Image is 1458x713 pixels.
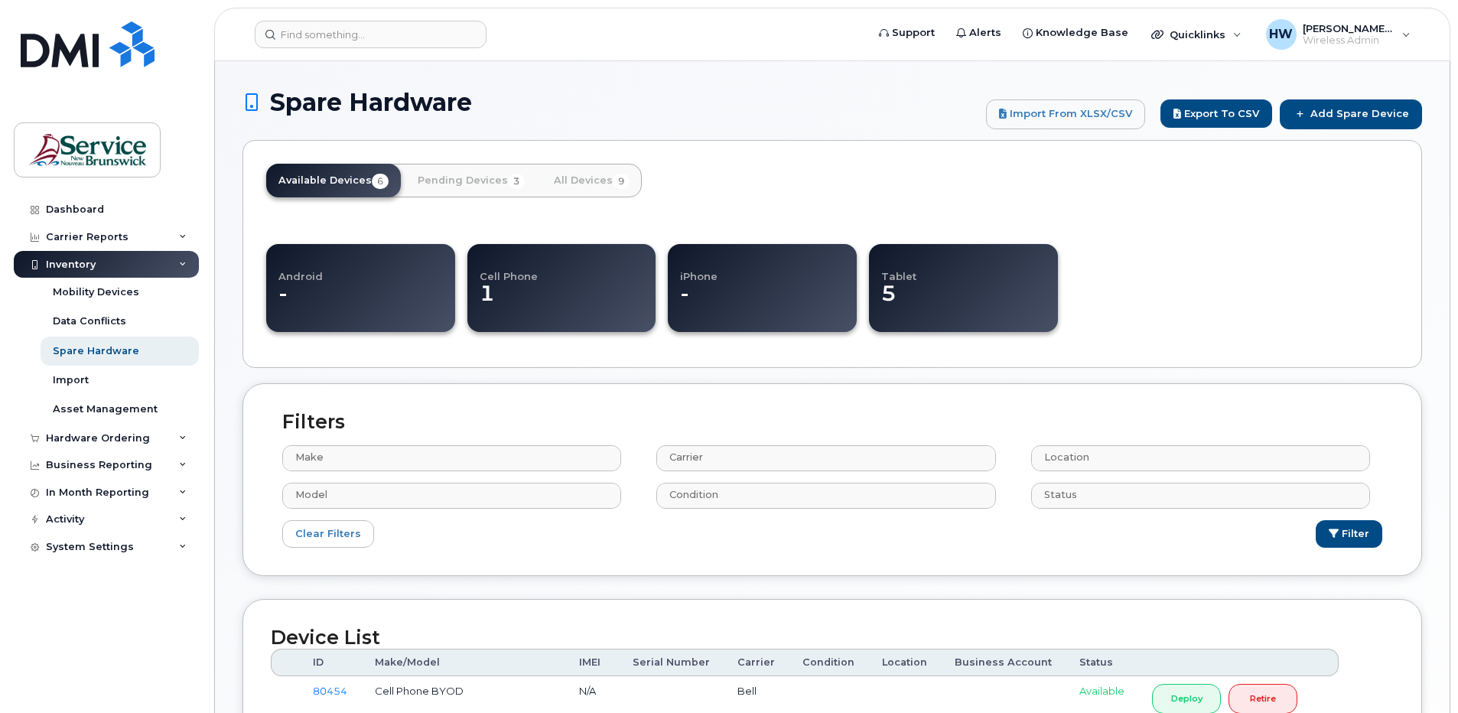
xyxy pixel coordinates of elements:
[565,649,619,676] th: IMEI
[508,174,525,189] span: 3
[613,174,630,189] span: 9
[480,256,643,282] h4: Cell Phone
[789,649,868,676] th: Condition
[282,520,374,549] a: Clear Filters
[372,174,389,189] span: 6
[986,99,1145,129] a: Import from XLSX/CSV
[266,164,401,197] a: Available Devices6
[480,282,643,321] dd: 1
[724,649,789,676] th: Carrier
[405,164,537,197] a: Pending Devices3
[1280,99,1422,129] a: Add Spare Device
[881,282,1058,321] dd: 5
[278,256,455,282] h4: Android
[271,627,1394,649] h2: Device List
[242,89,978,116] h1: Spare Hardware
[542,164,642,197] a: All Devices9
[868,649,941,676] th: Location
[1066,649,1138,676] th: Status
[619,649,724,676] th: Serial Number
[313,685,347,697] a: 80454
[361,649,565,676] th: Make/Model
[881,256,1058,282] h4: Tablet
[1160,99,1272,128] button: Export to CSV
[680,256,843,282] h4: iPhone
[278,282,455,321] dd: -
[271,412,1394,433] h2: Filters
[1079,685,1124,697] span: Available
[1316,520,1382,549] button: Filter
[299,649,361,676] th: ID
[680,282,843,321] dd: -
[941,649,1066,676] th: Business Account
